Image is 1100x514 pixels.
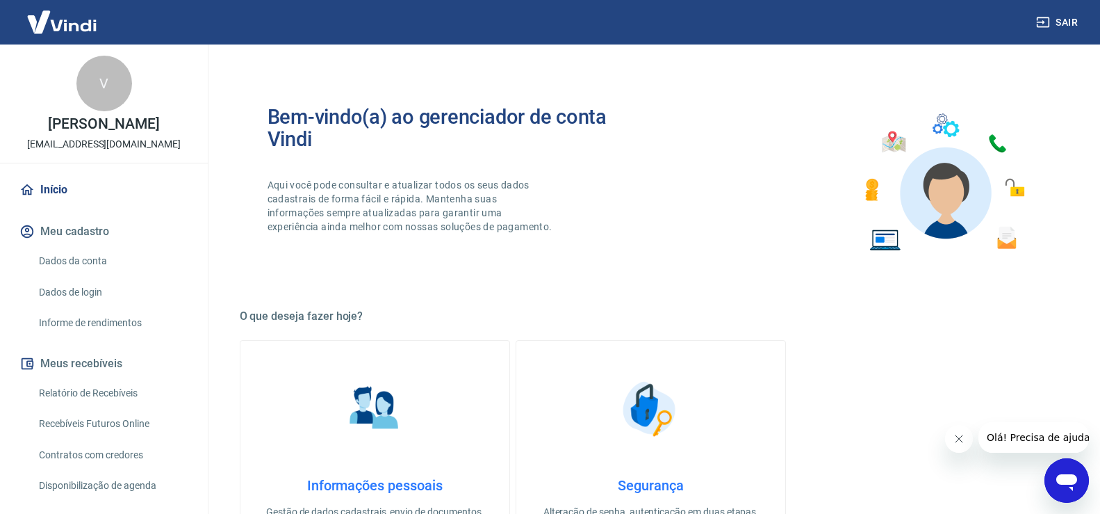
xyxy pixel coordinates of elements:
[853,106,1035,259] img: Imagem de um avatar masculino com diversos icones exemplificando as funcionalidades do gerenciado...
[36,36,199,47] div: [PERSON_NAME]: [DOMAIN_NAME]
[33,472,191,500] a: Disponibilização de agenda
[978,422,1089,453] iframe: Mensagem da empresa
[539,477,763,494] h4: Segurança
[73,82,106,91] div: Domínio
[263,477,487,494] h4: Informações pessoais
[48,117,159,131] p: [PERSON_NAME]
[33,410,191,438] a: Recebíveis Futuros Online
[39,22,68,33] div: v 4.0.25
[22,36,33,47] img: website_grey.svg
[58,81,69,92] img: tab_domain_overview_orange.svg
[240,310,1062,323] h5: O que deseja fazer hoje?
[33,309,191,337] a: Informe de rendimentos
[76,56,132,111] div: V
[17,216,191,247] button: Meu cadastro
[17,348,191,379] button: Meus recebíveis
[1033,10,1083,35] button: Sair
[33,247,191,275] a: Dados da conta
[17,175,191,205] a: Início
[1044,458,1089,503] iframe: Botão para abrir a janela de mensagens
[22,22,33,33] img: logo_orange.svg
[27,137,181,152] p: [EMAIL_ADDRESS][DOMAIN_NAME]
[33,278,191,307] a: Dados de login
[945,425,973,453] iframe: Fechar mensagem
[162,82,223,91] div: Palavras-chave
[33,379,191,408] a: Relatório de Recebíveis
[17,1,107,43] img: Vindi
[268,178,555,234] p: Aqui você pode consultar e atualizar todos os seus dados cadastrais de forma fácil e rápida. Mant...
[616,374,685,444] img: Segurança
[340,374,409,444] img: Informações pessoais
[8,10,117,21] span: Olá! Precisa de ajuda?
[33,441,191,469] a: Contratos com credores
[147,81,158,92] img: tab_keywords_by_traffic_grey.svg
[268,106,651,150] h2: Bem-vindo(a) ao gerenciador de conta Vindi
